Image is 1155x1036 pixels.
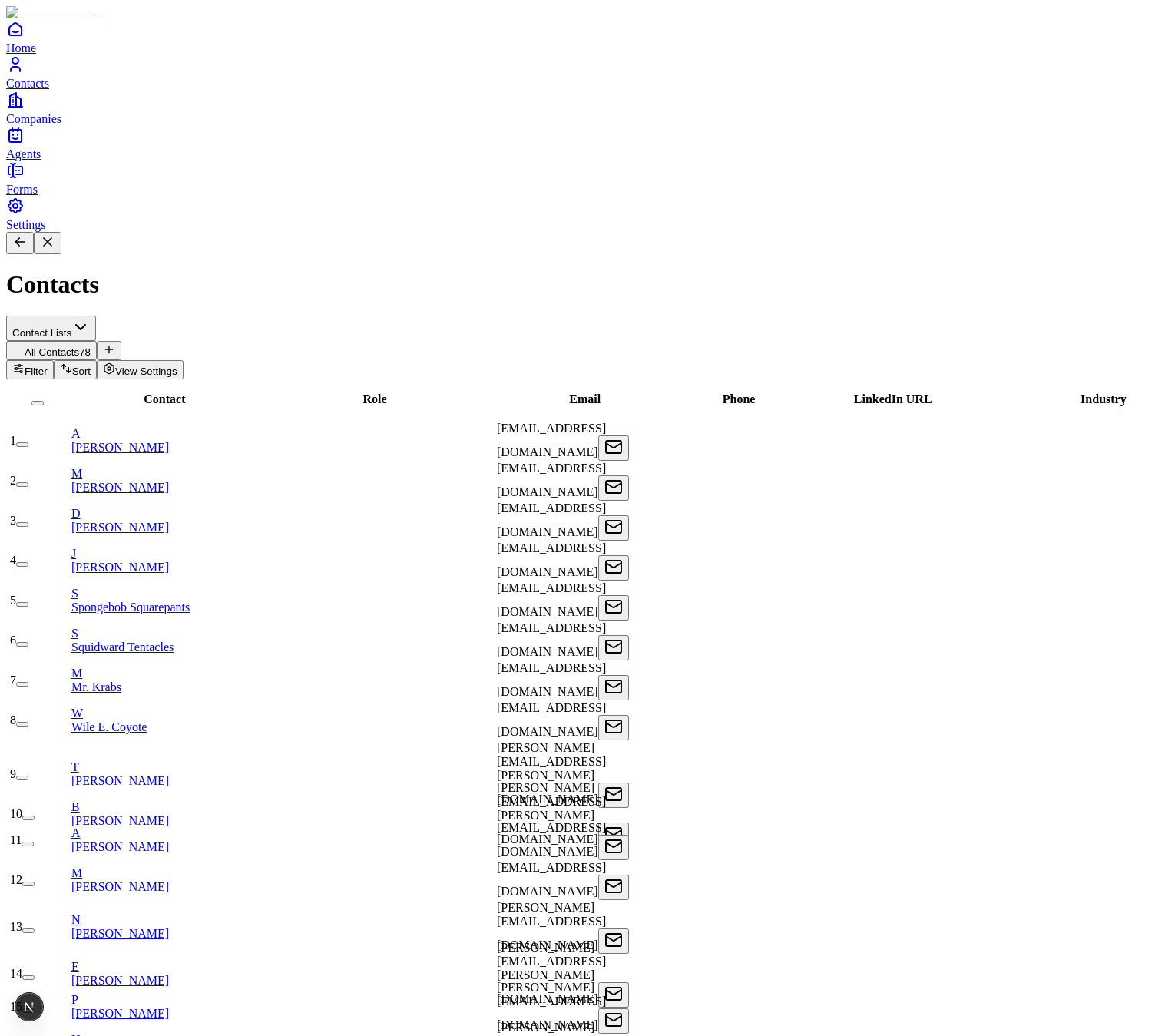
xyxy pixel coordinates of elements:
[6,218,46,231] span: Settings
[1081,392,1127,405] span: Industry
[598,675,629,700] button: Open
[6,91,1149,125] a: Companies
[6,41,36,55] span: Home
[497,781,606,846] span: [PERSON_NAME][EMAIL_ADDRESS][PERSON_NAME][DOMAIN_NAME]
[598,928,629,954] button: Open
[71,800,262,814] div: B
[497,821,606,858] span: [EMAIL_ADDRESS][DOMAIN_NAME]
[71,547,262,574] a: J[PERSON_NAME]
[79,346,91,358] span: 78
[598,635,629,660] button: Open
[10,634,16,647] span: 6
[598,715,629,740] button: Open
[598,1008,629,1034] button: Open
[497,861,606,898] span: [EMAIL_ADDRESS][DOMAIN_NAME]
[10,474,16,487] span: 2
[10,674,16,687] span: 7
[72,366,91,377] span: Sort
[71,913,262,927] div: N
[10,873,22,886] span: 12
[10,833,22,846] span: 11
[6,6,101,20] img: Item Brain Logo
[598,875,629,900] button: Open
[71,587,262,601] div: S
[497,941,606,1005] span: [PERSON_NAME][EMAIL_ADDRESS][PERSON_NAME][DOMAIN_NAME]
[6,197,1149,231] a: Settings
[497,462,606,498] span: [EMAIL_ADDRESS][DOMAIN_NAME]
[71,826,262,853] a: A[PERSON_NAME]
[6,360,54,379] button: Filter
[71,547,262,561] div: J
[598,435,629,461] button: Open
[6,112,61,125] span: Companies
[71,800,262,827] a: B[PERSON_NAME]
[598,515,629,541] button: Open
[10,554,16,567] span: 4
[10,594,16,607] span: 5
[71,507,262,521] div: D
[10,514,16,527] span: 3
[71,427,262,441] div: A
[497,541,606,578] span: [EMAIL_ADDRESS][DOMAIN_NAME]
[71,960,262,987] a: E[PERSON_NAME]
[497,581,606,618] span: [EMAIL_ADDRESS][DOMAIN_NAME]
[25,346,79,358] span: All Contacts
[71,507,262,534] a: D[PERSON_NAME]
[497,901,606,952] span: [PERSON_NAME][EMAIL_ADDRESS][DOMAIN_NAME]
[54,360,97,379] button: Sort
[71,993,262,1007] div: P
[497,422,606,458] span: [EMAIL_ADDRESS][DOMAIN_NAME]
[71,760,262,774] div: T
[6,55,1149,90] a: Contacts
[6,147,41,161] span: Agents
[71,960,262,974] div: E
[71,866,262,880] div: M
[598,475,629,501] button: Open
[71,993,262,1020] a: P[PERSON_NAME]
[71,427,262,454] a: A[PERSON_NAME]
[115,366,177,377] span: View Settings
[97,360,184,379] button: View Settings
[6,126,1149,161] a: Agents
[71,627,262,640] div: S
[497,661,606,698] span: [EMAIL_ADDRESS][DOMAIN_NAME]
[6,161,1149,196] a: Forms
[6,341,97,360] button: All Contacts78
[497,981,606,1031] span: [PERSON_NAME][EMAIL_ADDRESS][DOMAIN_NAME]
[71,760,262,787] a: T[PERSON_NAME]
[723,392,756,405] span: Phone
[25,366,48,377] span: Filter
[10,967,22,980] span: 14
[71,826,262,840] div: A
[10,767,16,780] span: 9
[71,707,262,733] a: WWile E. Coyote
[144,392,185,405] span: Contact
[71,667,262,680] div: M
[598,835,629,860] button: Open
[71,866,262,893] a: M[PERSON_NAME]
[598,555,629,581] button: Open
[363,392,387,405] span: Role
[598,595,629,621] button: Open
[71,627,262,654] a: SSquidward Tentacles
[10,713,16,727] span: 8
[6,270,1149,299] h1: Contacts
[71,467,262,481] div: M
[6,20,1149,55] a: Home
[6,77,49,90] span: Contacts
[10,920,22,933] span: 13
[71,913,262,940] a: N[PERSON_NAME]
[10,1000,22,1013] span: 15
[497,621,606,658] span: [EMAIL_ADDRESS][DOMAIN_NAME]
[10,434,16,447] span: 1
[6,183,38,196] span: Forms
[497,701,606,738] span: [EMAIL_ADDRESS][DOMAIN_NAME]
[71,587,262,614] a: SSpongebob Squarepants
[497,741,606,806] span: [PERSON_NAME][EMAIL_ADDRESS][PERSON_NAME][DOMAIN_NAME]
[71,467,262,494] a: M[PERSON_NAME]
[569,392,601,405] span: Email
[10,807,22,820] span: 10
[497,501,606,538] span: [EMAIL_ADDRESS][DOMAIN_NAME]
[854,392,932,405] span: LinkedIn URL
[71,707,262,720] div: W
